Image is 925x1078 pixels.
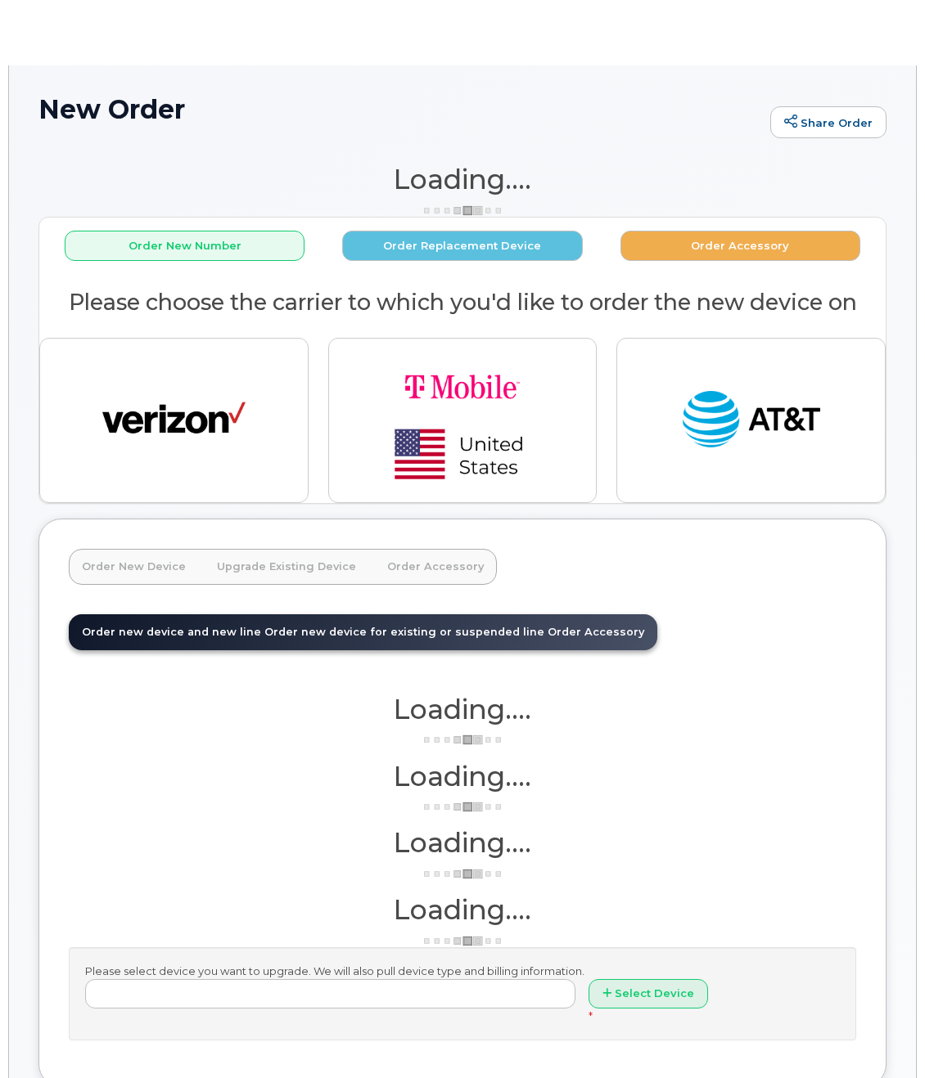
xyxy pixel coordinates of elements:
img: at_t-fb3d24644a45acc70fc72cc47ce214d34099dfd970ee3ae2334e4251f9d920fd.png [679,384,823,457]
img: ajax-loader-3a6953c30dc77f0bf724df975f13086db4f4c1262e45940f03d1251963f1bf2e.gif [422,868,503,880]
span: Order new device for existing or suspended line [264,626,544,638]
img: ajax-loader-3a6953c30dc77f0bf724df975f13086db4f4c1262e45940f03d1251963f1bf2e.gif [422,204,503,217]
h1: Loading.... [69,895,856,924]
img: ajax-loader-3a6953c30dc77f0bf724df975f13086db4f4c1262e45940f03d1251963f1bf2e.gif [422,801,503,813]
button: Order Accessory [620,231,860,261]
h2: Please choose the carrier to which you'd like to order the new device on [39,290,886,315]
h1: New Order [38,95,762,124]
h1: Loading.... [69,828,856,857]
a: Order Accessory [374,549,497,585]
button: Order Replacement Device [342,231,582,261]
img: verizon-ab2890fd1dd4a6c9cf5f392cd2db4626a3dae38ee8226e09bcb5c993c4c79f81.png [102,384,246,457]
img: t-mobile-78392d334a420d5b7f0e63d4fa81f6287a21d394dc80d677554bb55bbab1186f.png [348,352,577,489]
a: Share Order [770,106,887,139]
a: Upgrade Existing Device [204,549,369,585]
h1: Loading.... [38,164,887,194]
button: Order New Number [65,231,305,261]
img: ajax-loader-3a6953c30dc77f0bf724df975f13086db4f4c1262e45940f03d1251963f1bf2e.gif [422,734,503,746]
h1: Loading.... [69,761,856,791]
button: Select Device [589,979,708,1009]
a: Order New Device [69,549,199,585]
span: Order Accessory [548,626,644,638]
h1: Loading.... [69,694,856,724]
div: Please select device you want to upgrade. We will also pull device type and billing information. [69,947,856,1040]
span: Order new device and new line [82,626,261,638]
img: ajax-loader-3a6953c30dc77f0bf724df975f13086db4f4c1262e45940f03d1251963f1bf2e.gif [422,935,503,947]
